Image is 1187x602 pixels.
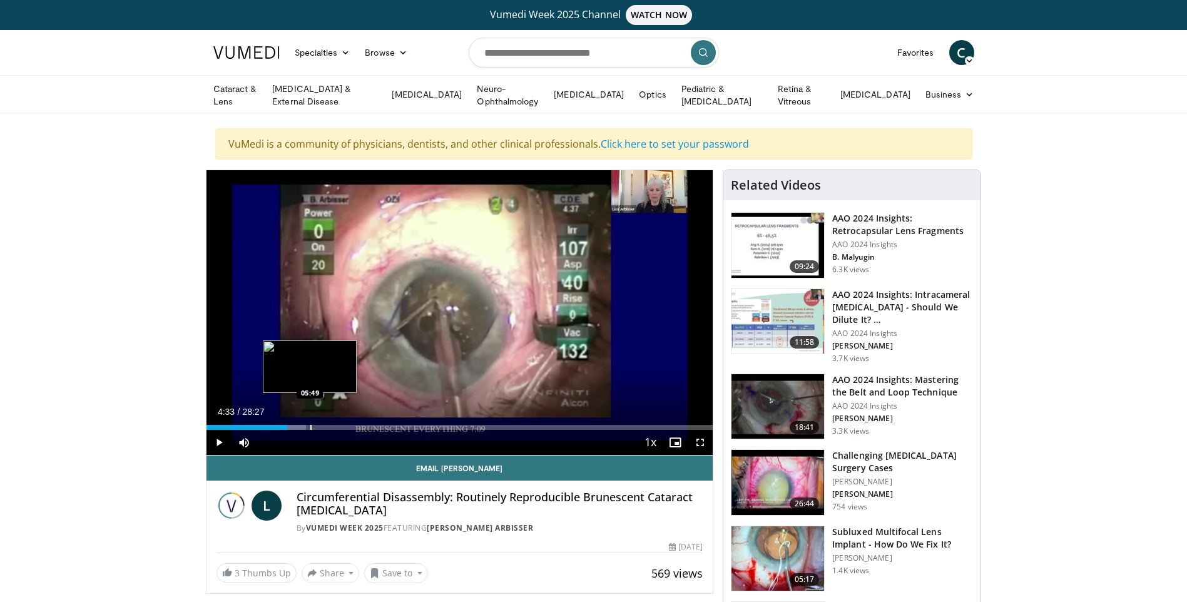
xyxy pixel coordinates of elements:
h3: AAO 2024 Insights: Intracameral [MEDICAL_DATA] - Should We Dilute It? … [832,288,973,326]
p: 3.3K views [832,426,869,436]
p: AAO 2024 Insights [832,401,973,411]
a: C [949,40,974,65]
a: [MEDICAL_DATA] [384,82,469,107]
a: Email [PERSON_NAME] [206,456,713,481]
img: image.jpeg [263,340,357,393]
a: Pediatric & [MEDICAL_DATA] [674,83,770,108]
a: Neuro-Ophthalmology [469,83,546,108]
span: 4:33 [218,407,235,417]
a: Optics [631,82,673,107]
button: Playback Rate [638,430,663,455]
div: Progress Bar [206,425,713,430]
p: AAO 2024 Insights [832,329,973,339]
p: AAO 2024 Insights [832,240,973,250]
a: Click here to set your password [601,137,749,151]
a: Cataract & Lens [206,83,265,108]
a: L [252,491,282,521]
h3: AAO 2024 Insights: Mastering the Belt and Loop Technique [832,374,973,399]
p: [PERSON_NAME] [832,477,973,487]
span: 18:41 [790,421,820,434]
a: Vumedi Week 2025 [306,523,384,533]
span: 09:24 [790,260,820,273]
a: [MEDICAL_DATA] & External Disease [265,83,384,108]
a: [MEDICAL_DATA] [833,82,918,107]
button: Share [302,563,360,583]
a: Retina & Vitreous [770,83,833,108]
h3: Challenging [MEDICAL_DATA] Surgery Cases [832,449,973,474]
p: [PERSON_NAME] [832,553,973,563]
a: [PERSON_NAME] Arbisser [427,523,533,533]
img: VuMedi Logo [213,46,280,59]
div: By FEATURING [297,523,703,534]
button: Enable picture-in-picture mode [663,430,688,455]
p: [PERSON_NAME] [832,341,973,351]
p: [PERSON_NAME] [832,489,973,499]
button: Play [206,430,232,455]
p: 754 views [832,502,867,512]
a: Business [918,82,982,107]
a: Specialties [287,40,358,65]
p: 6.3K views [832,265,869,275]
a: 26:44 Challenging [MEDICAL_DATA] Surgery Cases [PERSON_NAME] [PERSON_NAME] 754 views [731,449,973,516]
h4: Circumferential Disassembly: Routinely Reproducible Brunescent Cataract [MEDICAL_DATA] [297,491,703,518]
a: 05:17 Subluxed Multifocal Lens Implant - How Do We Fix It? [PERSON_NAME] 1.4K views [731,526,973,592]
img: 05a6f048-9eed-46a7-93e1-844e43fc910c.150x105_q85_crop-smart_upscale.jpg [731,450,824,515]
span: 28:27 [242,407,264,417]
button: Save to [364,563,428,583]
span: WATCH NOW [626,5,692,25]
button: Fullscreen [688,430,713,455]
span: 05:17 [790,573,820,586]
a: Browse [357,40,415,65]
span: 26:44 [790,497,820,510]
a: [MEDICAL_DATA] [546,82,631,107]
div: VuMedi is a community of physicians, dentists, and other clinical professionals. [215,128,972,160]
img: 01f52a5c-6a53-4eb2-8a1d-dad0d168ea80.150x105_q85_crop-smart_upscale.jpg [731,213,824,278]
img: 3fc25be6-574f-41c0-96b9-b0d00904b018.150x105_q85_crop-smart_upscale.jpg [731,526,824,591]
a: Favorites [890,40,942,65]
img: Vumedi Week 2025 [217,491,247,521]
input: Search topics, interventions [469,38,719,68]
p: 1.4K views [832,566,869,576]
button: Mute [232,430,257,455]
span: 3 [235,567,240,579]
a: 11:58 AAO 2024 Insights: Intracameral [MEDICAL_DATA] - Should We Dilute It? … AAO 2024 Insights [... [731,288,973,364]
a: 3 Thumbs Up [217,563,297,583]
h3: Subluxed Multifocal Lens Implant - How Do We Fix It? [832,526,973,551]
span: / [238,407,240,417]
a: Vumedi Week 2025 ChannelWATCH NOW [215,5,972,25]
img: 22a3a3a3-03de-4b31-bd81-a17540334f4a.150x105_q85_crop-smart_upscale.jpg [731,374,824,439]
p: B. Malyugin [832,252,973,262]
video-js: Video Player [206,170,713,456]
a: 18:41 AAO 2024 Insights: Mastering the Belt and Loop Technique AAO 2024 Insights [PERSON_NAME] 3.... [731,374,973,440]
a: 09:24 AAO 2024 Insights: Retrocapsular Lens Fragments AAO 2024 Insights B. Malyugin 6.3K views [731,212,973,278]
h3: AAO 2024 Insights: Retrocapsular Lens Fragments [832,212,973,237]
span: 569 views [651,566,703,581]
h4: Related Videos [731,178,821,193]
img: de733f49-b136-4bdc-9e00-4021288efeb7.150x105_q85_crop-smart_upscale.jpg [731,289,824,354]
p: [PERSON_NAME] [832,414,973,424]
div: [DATE] [669,541,703,553]
span: 11:58 [790,336,820,349]
p: 3.7K views [832,354,869,364]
